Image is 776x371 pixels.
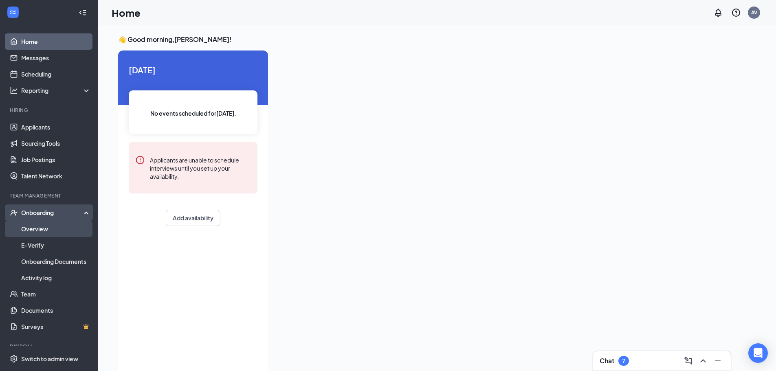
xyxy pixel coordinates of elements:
div: Open Intercom Messenger [748,343,768,363]
a: E-Verify [21,237,91,253]
a: Scheduling [21,66,91,82]
a: SurveysCrown [21,318,91,335]
div: Team Management [10,192,89,199]
a: Applicants [21,119,91,135]
a: Team [21,286,91,302]
button: Minimize [711,354,724,367]
svg: Error [135,155,145,165]
div: Reporting [21,86,91,94]
span: [DATE] [129,64,257,76]
div: Hiring [10,107,89,114]
a: Activity log [21,270,91,286]
h3: 👋 Good morning, [PERSON_NAME] ! [118,35,731,44]
a: Documents [21,302,91,318]
h3: Chat [600,356,614,365]
span: No events scheduled for [DATE] . [150,109,236,118]
svg: ComposeMessage [684,356,693,366]
button: ChevronUp [697,354,710,367]
svg: WorkstreamLogo [9,8,17,16]
div: AV [751,9,757,16]
a: Messages [21,50,91,66]
svg: Analysis [10,86,18,94]
a: Job Postings [21,151,91,168]
svg: Collapse [79,9,87,17]
div: 7 [622,358,625,364]
svg: QuestionInfo [731,8,741,18]
div: Payroll [10,343,89,350]
button: ComposeMessage [682,354,695,367]
a: Talent Network [21,168,91,184]
a: Home [21,33,91,50]
a: Onboarding Documents [21,253,91,270]
h1: Home [112,6,141,20]
div: Applicants are unable to schedule interviews until you set up your availability. [150,155,251,180]
a: Sourcing Tools [21,135,91,151]
svg: Settings [10,355,18,363]
svg: UserCheck [10,209,18,217]
button: Add availability [166,210,220,226]
svg: Minimize [713,356,723,366]
div: Onboarding [21,209,84,217]
svg: Notifications [713,8,723,18]
svg: ChevronUp [698,356,708,366]
div: Switch to admin view [21,355,78,363]
a: Overview [21,221,91,237]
